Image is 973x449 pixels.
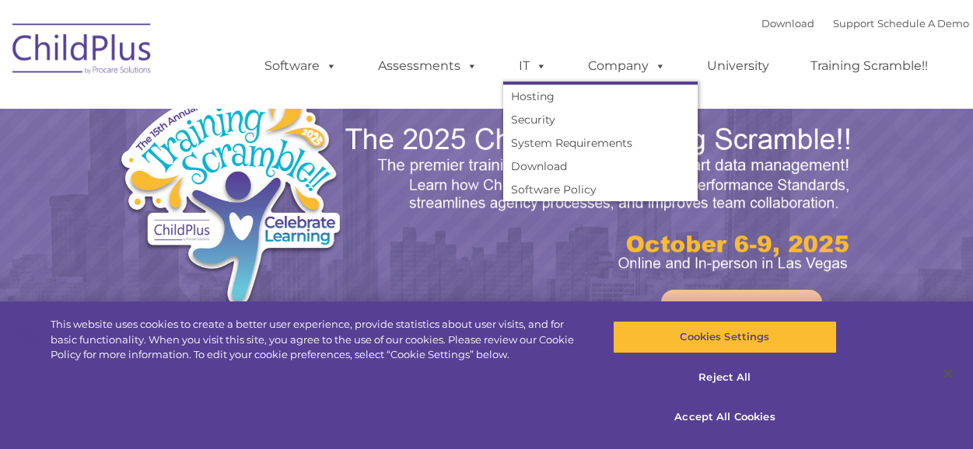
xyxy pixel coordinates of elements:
a: Company [572,50,681,82]
a: Schedule A Demo [877,17,969,30]
button: Accept All Cookies [613,401,837,433]
a: Learn More [661,290,822,332]
a: Download [503,155,698,178]
a: Hosting [503,85,698,108]
button: Cookies Settings [613,321,837,353]
a: Software Policy [503,178,698,201]
button: Reject All [613,361,837,394]
font: | [761,17,969,30]
a: Download [761,17,814,30]
a: Assessments [362,50,493,82]
button: Close [931,357,965,391]
a: Software [249,50,352,82]
a: Security [503,108,698,131]
div: This website uses cookies to create a better user experience, provide statistics about user visit... [51,317,584,363]
a: System Requirements [503,131,698,155]
a: University [691,50,785,82]
img: ChildPlus by Procare Solutions [5,12,160,90]
a: Support [833,17,874,30]
a: Training Scramble!! [795,50,943,82]
a: IT [503,50,562,82]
